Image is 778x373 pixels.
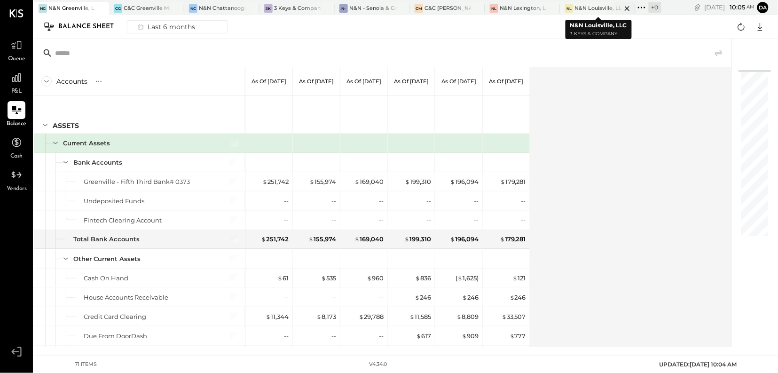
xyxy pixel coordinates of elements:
[510,293,526,302] div: 246
[747,4,755,10] span: am
[462,294,467,301] span: $
[308,235,314,243] span: $
[405,178,410,185] span: $
[261,235,266,243] span: $
[284,216,289,225] div: --
[369,361,387,368] div: v 4.34.0
[0,69,32,96] a: P&L
[441,78,476,85] p: As of [DATE]
[367,274,384,283] div: 960
[63,139,110,148] div: Current Assets
[73,158,122,167] div: Bank Accounts
[0,166,32,193] a: Vendors
[199,5,245,12] div: N&N Chattanooga, LLC
[277,274,283,282] span: $
[521,197,526,206] div: --
[450,177,479,186] div: 196,094
[379,293,384,302] div: --
[266,313,271,320] span: $
[502,312,526,321] div: 33,507
[73,254,141,263] div: Other Current Assets
[570,22,627,29] b: N&N Louisville, LLC
[284,332,289,341] div: --
[264,4,273,13] div: 3K
[11,87,22,96] span: P&L
[354,177,384,186] div: 169,040
[321,274,336,283] div: 535
[500,5,546,12] div: N&N Lexington, LLC
[321,274,326,282] span: $
[693,2,702,12] div: copy link
[346,78,381,85] p: As of [DATE]
[500,235,505,243] span: $
[757,2,769,13] button: da
[84,197,144,206] div: Undeposited Funds
[124,5,170,12] div: C&C Greenville Main, LLC
[308,235,336,244] div: 155,974
[415,274,420,282] span: $
[262,178,267,185] span: $
[56,77,87,86] div: Accounts
[416,332,421,340] span: $
[189,4,197,13] div: NC
[570,30,627,38] p: 3 Keys & Company
[416,332,431,341] div: 617
[521,216,526,225] div: --
[379,216,384,225] div: --
[462,332,467,340] span: $
[502,313,507,320] span: $
[500,178,505,185] span: $
[316,312,336,321] div: 8,173
[379,197,384,206] div: --
[262,177,289,186] div: 251,742
[354,235,360,243] span: $
[331,197,336,206] div: --
[84,274,128,283] div: Cash On Hand
[415,4,423,13] div: CM
[0,134,32,161] a: Cash
[450,235,455,243] span: $
[660,361,737,368] span: UPDATED: [DATE] 10:04 AM
[462,332,479,341] div: 909
[500,177,526,186] div: 179,281
[426,197,431,206] div: --
[84,177,190,186] div: Greenville - Fifth Third Bank# 0373
[500,235,526,244] div: 179,281
[84,293,168,302] div: House Accounts Receivable
[349,5,396,12] div: N&N - Senoia & Corporate
[58,19,123,34] div: Balance Sheet
[39,4,47,13] div: NG
[510,294,515,301] span: $
[474,197,479,206] div: --
[75,361,97,368] div: 71 items
[7,185,27,193] span: Vendors
[474,216,479,225] div: --
[462,293,479,302] div: 246
[379,332,384,341] div: --
[251,78,286,85] p: As of [DATE]
[367,274,372,282] span: $
[359,313,364,320] span: $
[513,274,518,282] span: $
[489,78,524,85] p: As of [DATE]
[331,293,336,302] div: --
[331,332,336,341] div: --
[490,4,498,13] div: NL
[415,294,420,301] span: $
[7,120,26,128] span: Balance
[354,178,360,185] span: $
[394,78,429,85] p: As of [DATE]
[132,21,199,33] div: Last 6 months
[415,293,431,302] div: 246
[513,274,526,283] div: 121
[299,78,334,85] p: As of [DATE]
[450,178,455,185] span: $
[649,2,661,13] div: + 0
[84,312,146,321] div: Credit Card Clearing
[409,313,415,320] span: $
[426,216,431,225] div: --
[404,235,431,244] div: 199,310
[705,3,755,12] div: [DATE]
[405,177,431,186] div: 199,310
[457,274,463,282] span: $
